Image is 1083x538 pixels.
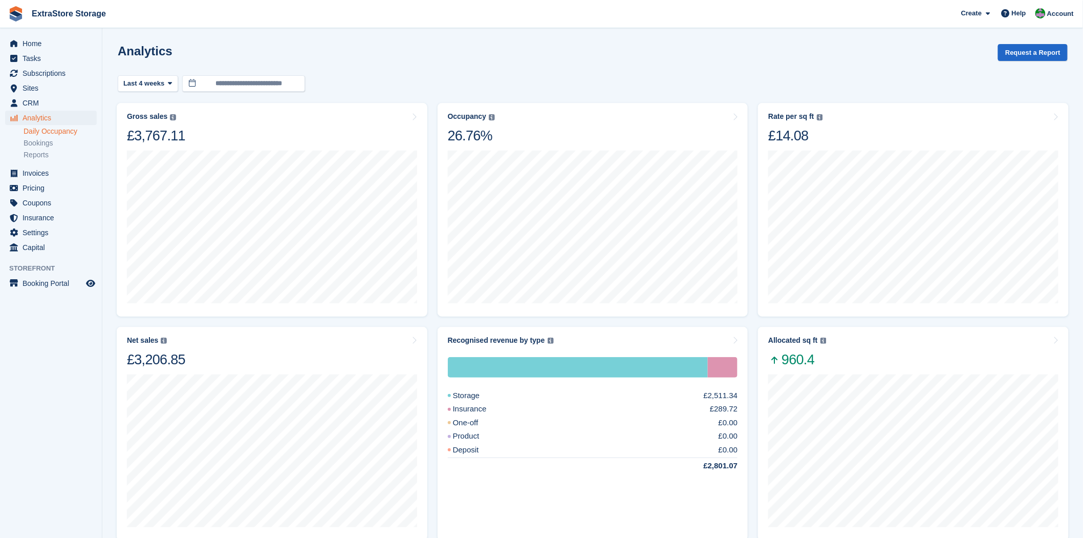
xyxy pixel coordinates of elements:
span: Help [1012,8,1026,18]
div: Rate per sq ft [768,112,814,121]
div: Gross sales [127,112,167,121]
div: Occupancy [448,112,486,121]
img: icon-info-grey-7440780725fd019a000dd9b08b2336e03edf1995a4989e88bcd33f0948082b44.svg [170,114,176,120]
span: Booking Portal [23,276,84,291]
div: £2,511.34 [704,390,738,402]
a: menu [5,111,97,125]
a: menu [5,225,97,240]
div: 26.76% [448,127,495,144]
a: ExtraStore Storage [28,5,110,22]
a: Preview store [84,277,97,289]
span: 960.4 [768,351,826,368]
button: Request a Report [998,44,1068,61]
a: menu [5,81,97,95]
div: Storage [448,357,708,378]
span: Last 4 weeks [123,78,164,89]
a: menu [5,166,97,180]
a: Daily Occupancy [24,127,97,136]
div: £14.08 [768,127,822,144]
div: Insurance [448,403,511,415]
div: Insurance [708,357,738,378]
a: menu [5,36,97,51]
a: menu [5,96,97,110]
span: Invoices [23,166,84,180]
button: Last 4 weeks [118,75,178,92]
img: stora-icon-8386f47178a22dfd0bd8f6a31ec36ba5ce8667c1dd55bd0f319d3a0aa187defe.svg [8,6,24,22]
div: Net sales [127,336,158,345]
a: Bookings [24,138,97,148]
div: £0.00 [719,444,738,456]
div: Allocated sq ft [768,336,817,345]
div: £0.00 [719,417,738,429]
a: menu [5,196,97,210]
a: menu [5,66,97,80]
span: CRM [23,96,84,110]
a: menu [5,181,97,195]
div: £3,767.11 [127,127,185,144]
span: Pricing [23,181,84,195]
div: £289.72 [710,403,738,415]
h2: Analytics [118,44,172,58]
div: Storage [448,390,505,402]
img: icon-info-grey-7440780725fd019a000dd9b08b2336e03edf1995a4989e88bcd33f0948082b44.svg [161,338,167,344]
a: menu [5,240,97,255]
a: menu [5,276,97,291]
span: Insurance [23,211,84,225]
span: Analytics [23,111,84,125]
img: icon-info-grey-7440780725fd019a000dd9b08b2336e03edf1995a4989e88bcd33f0948082b44.svg [489,114,495,120]
div: One-off [448,417,503,429]
a: menu [5,211,97,225]
span: Coupons [23,196,84,210]
div: £2,801.07 [679,460,738,472]
div: Recognised revenue by type [448,336,545,345]
span: Tasks [23,51,84,66]
img: icon-info-grey-7440780725fd019a000dd9b08b2336e03edf1995a4989e88bcd33f0948082b44.svg [548,338,554,344]
span: Home [23,36,84,51]
img: icon-info-grey-7440780725fd019a000dd9b08b2336e03edf1995a4989e88bcd33f0948082b44.svg [817,114,823,120]
span: Storefront [9,263,102,274]
div: £0.00 [719,430,738,442]
img: Grant Daniel [1035,8,1046,18]
span: Capital [23,240,84,255]
span: Subscriptions [23,66,84,80]
img: icon-info-grey-7440780725fd019a000dd9b08b2336e03edf1995a4989e88bcd33f0948082b44.svg [820,338,827,344]
div: Deposit [448,444,504,456]
span: Create [961,8,982,18]
div: Product [448,430,504,442]
span: Account [1047,9,1074,19]
span: Settings [23,225,84,240]
a: menu [5,51,97,66]
div: £3,206.85 [127,351,185,368]
a: Reports [24,150,97,160]
span: Sites [23,81,84,95]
